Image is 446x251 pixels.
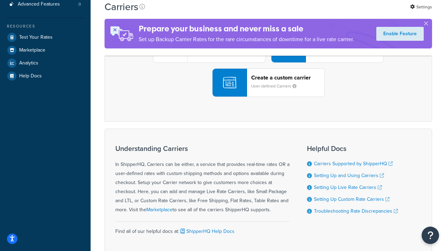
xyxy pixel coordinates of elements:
small: User-defined Carriers [251,83,302,89]
span: Advanced Features [18,1,60,7]
h3: Understanding Carriers [115,145,290,152]
div: Resources [5,23,85,29]
h4: Prepare your business and never miss a sale [139,23,354,35]
a: ShipperHQ Help Docs [179,228,234,235]
a: Analytics [5,57,85,69]
a: Enable Feature [376,27,424,41]
a: Troubleshooting Rate Discrepancies [314,207,398,215]
span: Marketplace [19,47,45,53]
a: Marketplace [5,44,85,56]
span: 0 [78,1,81,7]
button: Open Resource Center [422,227,439,244]
a: Setting Up Live Rate Carriers [314,184,382,191]
span: Test Your Rates [19,35,53,40]
a: Test Your Rates [5,31,85,44]
a: Help Docs [5,70,85,82]
a: Settings [410,2,432,12]
button: Create a custom carrierUser-defined Carriers [212,68,325,97]
span: Analytics [19,60,38,66]
div: Find all of our helpful docs at: [115,221,290,236]
span: Help Docs [19,73,42,79]
h3: Helpful Docs [307,145,398,152]
img: ad-rules-rateshop-fe6ec290ccb7230408bd80ed9643f0289d75e0ffd9eb532fc0e269fcd187b520.png [105,19,139,48]
div: In ShipperHQ, Carriers can be either, a service that provides real-time rates OR a user-defined r... [115,145,290,214]
a: Marketplace [146,206,172,213]
p: Set up Backup Carrier Rates for the rare circumstances of downtime for a live rate carrier. [139,35,354,44]
img: icon-carrier-custom-c93b8a24.svg [223,76,236,89]
a: Carriers Supported by ShipperHQ [314,160,393,167]
a: Setting Up Custom Rate Carriers [314,196,390,203]
a: Setting Up and Using Carriers [314,172,384,179]
header: Create a custom carrier [251,74,324,81]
